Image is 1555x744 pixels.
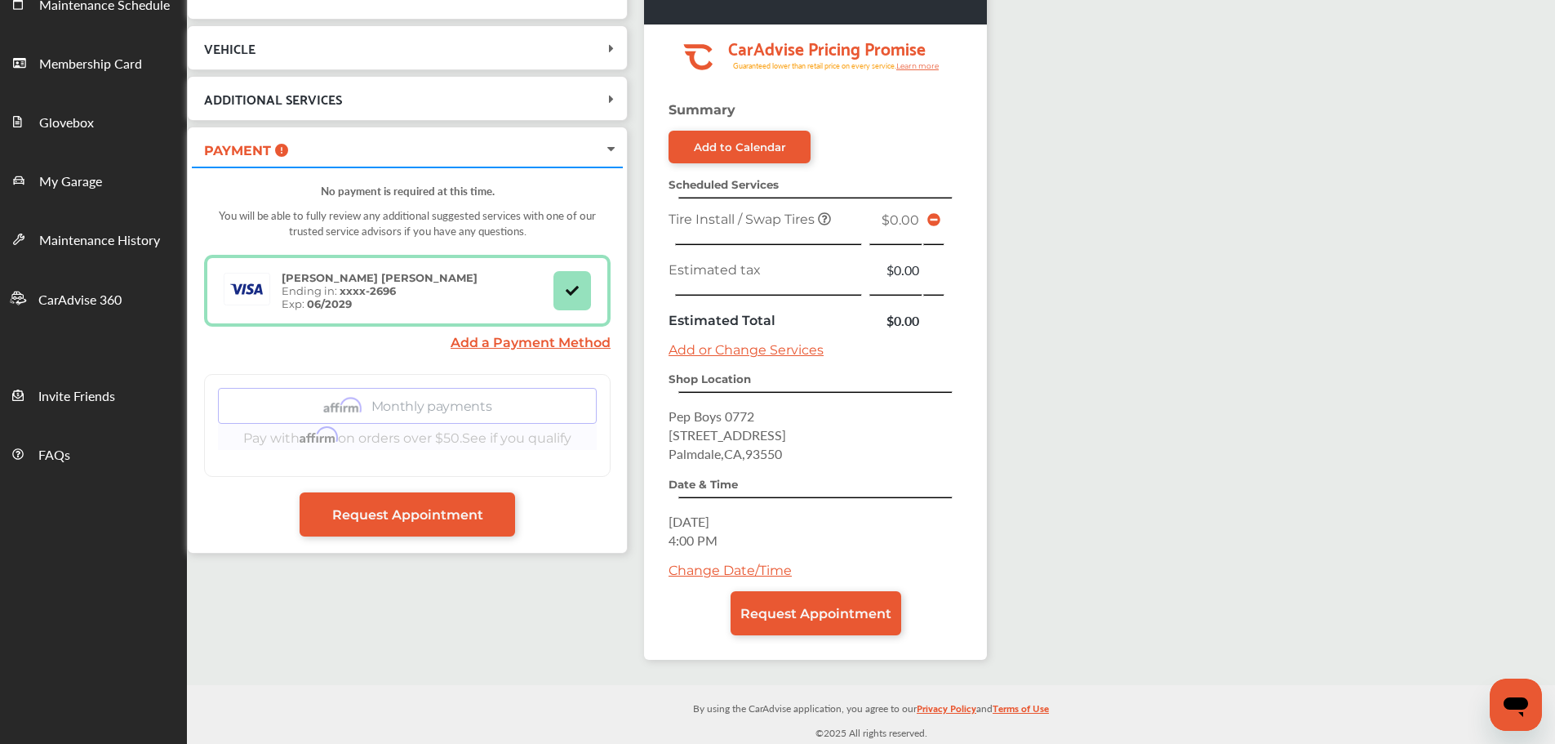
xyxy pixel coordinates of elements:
[1,33,186,91] a: Membership Card
[669,478,738,491] strong: Date & Time
[307,297,352,310] strong: 06/2029
[728,33,926,62] tspan: CarAdvise Pricing Promise
[39,172,102,193] span: My Garage
[38,386,115,408] span: Invite Friends
[332,507,483,523] span: Request Appointment
[869,307,923,334] td: $0.00
[187,699,1555,716] p: By using the CarAdvise application, you agree to our and
[731,591,901,635] a: Request Appointment
[669,444,782,463] span: Palmdale , CA , 93550
[204,37,255,59] span: VEHICLE
[669,407,754,425] span: Pep Boys 0772
[669,531,718,550] span: 4:00 PM
[993,699,1049,724] a: Terms of Use
[204,143,271,158] span: PAYMENT
[39,230,160,252] span: Maintenance History
[204,87,342,109] span: ADDITIONAL SERVICES
[321,183,495,198] strong: No payment is required at this time.
[740,606,891,621] span: Request Appointment
[282,271,478,284] strong: [PERSON_NAME] [PERSON_NAME]
[39,54,142,75] span: Membership Card
[187,685,1555,744] div: © 2025 All rights reserved.
[1,209,186,268] a: Maintenance History
[340,284,396,297] strong: xxxx- 2696
[1,91,186,150] a: Glovebox
[300,492,515,537] a: Request Appointment
[669,563,792,578] a: Change Date/Time
[694,140,786,154] div: Add to Calendar
[669,102,735,118] strong: Summary
[38,445,70,466] span: FAQs
[669,178,779,191] strong: Scheduled Services
[669,131,811,163] a: Add to Calendar
[204,199,611,255] div: You will be able to fully review any additional suggested services with one of our trusted servic...
[38,290,122,311] span: CarAdvise 360
[664,256,869,283] td: Estimated tax
[896,61,940,70] tspan: Learn more
[869,256,923,283] td: $0.00
[669,342,824,358] a: Add or Change Services
[1490,679,1542,731] iframe: Button to launch messaging window
[669,512,709,531] span: [DATE]
[669,372,751,385] strong: Shop Location
[669,212,818,227] span: Tire Install / Swap Tires
[664,307,869,334] td: Estimated Total
[39,113,94,134] span: Glovebox
[882,212,919,228] span: $0.00
[273,271,486,310] div: Ending in: Exp:
[917,699,976,724] a: Privacy Policy
[1,150,186,209] a: My Garage
[669,425,786,444] span: [STREET_ADDRESS]
[451,335,611,350] a: Add a Payment Method
[733,60,896,71] tspan: Guaranteed lower than retail price on every service.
